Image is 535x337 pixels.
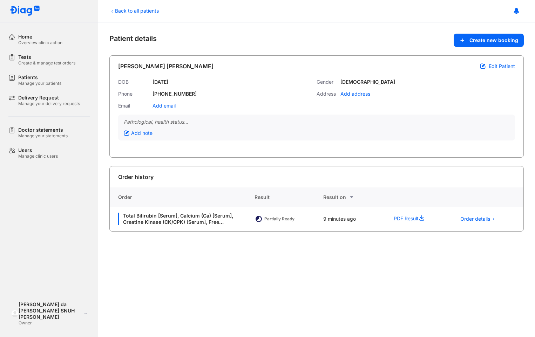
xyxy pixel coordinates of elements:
div: Patients [18,74,61,81]
div: Total Bilirubin [Serum], Calcium (Ca) [Serum], Creatine Kinase (CK/CPK) [Serum], Free [MEDICAL_DA... [118,213,246,225]
div: Add note [124,130,153,136]
div: Partially Ready [264,216,320,222]
div: Phone [118,91,150,97]
div: Back to all patients [109,7,159,14]
div: [PHONE_NUMBER] [153,91,197,97]
div: Home [18,34,62,40]
div: Result on [323,193,385,201]
div: [PERSON_NAME] đa [PERSON_NAME] SNUH [PERSON_NAME] [19,301,82,320]
div: Add address [340,91,370,97]
img: logo [10,6,40,16]
span: Create new booking [469,37,518,43]
div: Add email [153,103,176,109]
div: Patient details [109,34,524,47]
div: Users [18,147,58,153]
span: Edit Patient [489,63,515,69]
div: 9 minutes ago [323,207,385,231]
div: Manage your statements [18,133,68,139]
div: [DATE] [153,79,168,85]
div: Order history [118,173,154,181]
div: Tests [18,54,75,60]
div: DOB [118,79,150,85]
div: [DEMOGRAPHIC_DATA] [340,79,395,85]
div: Email [118,103,150,109]
button: Order details [456,214,500,224]
div: Create & manage test orders [18,60,75,66]
div: [PERSON_NAME] [PERSON_NAME] [118,62,214,70]
span: Order details [460,216,490,222]
div: Order [110,187,255,207]
div: Manage clinic users [18,153,58,159]
div: Gender [317,79,338,85]
div: Address [317,91,338,97]
img: logo [11,310,19,317]
div: Manage your delivery requests [18,101,80,106]
div: PDF Result [385,207,448,231]
div: Doctor statements [18,127,68,133]
div: Owner [19,320,82,326]
div: Overview clinic action [18,40,62,46]
div: Result [255,187,323,207]
button: Create new booking [454,34,524,47]
div: Delivery Request [18,95,80,101]
div: Manage your patients [18,81,61,86]
div: Pathological, health status... [124,119,509,125]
